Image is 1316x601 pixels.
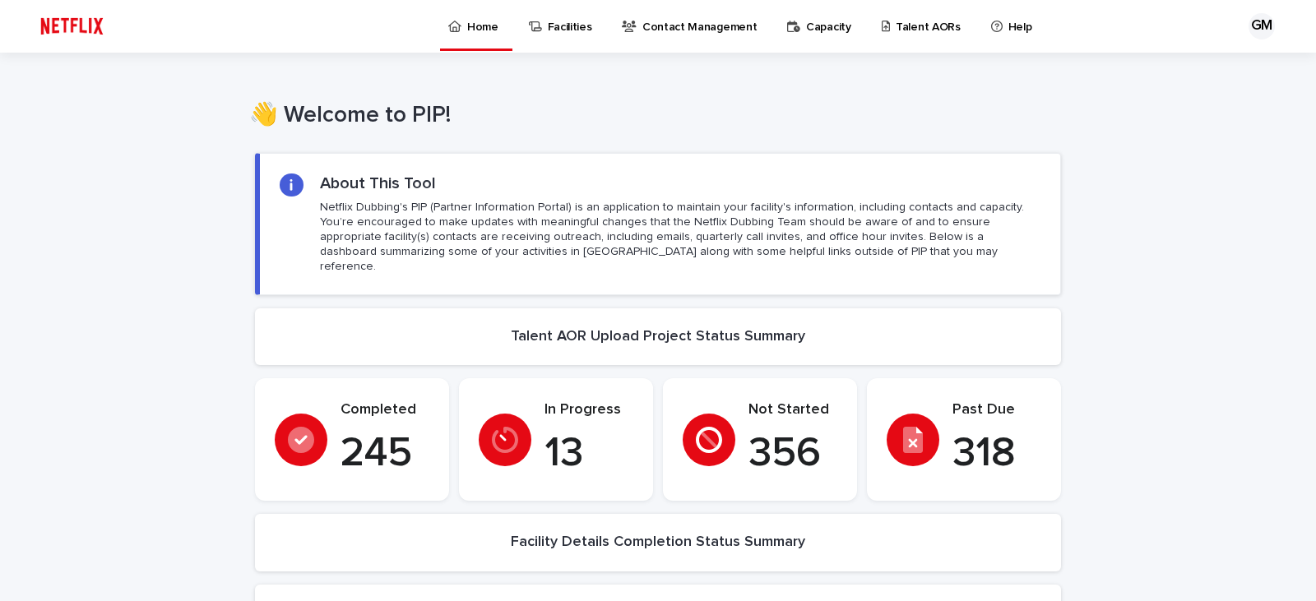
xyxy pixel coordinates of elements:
[952,429,1041,478] p: 318
[320,173,436,193] h2: About This Tool
[748,429,837,478] p: 356
[511,534,805,552] h2: Facility Details Completion Status Summary
[544,401,633,419] p: In Progress
[511,328,805,346] h2: Talent AOR Upload Project Status Summary
[748,401,837,419] p: Not Started
[341,429,429,478] p: 245
[33,10,111,43] img: ifQbXi3ZQGMSEF7WDB7W
[320,200,1040,275] p: Netflix Dubbing's PIP (Partner Information Portal) is an application to maintain your facility's ...
[249,102,1055,130] h1: 👋 Welcome to PIP!
[544,429,633,478] p: 13
[952,401,1041,419] p: Past Due
[1249,13,1275,39] div: GM
[341,401,429,419] p: Completed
